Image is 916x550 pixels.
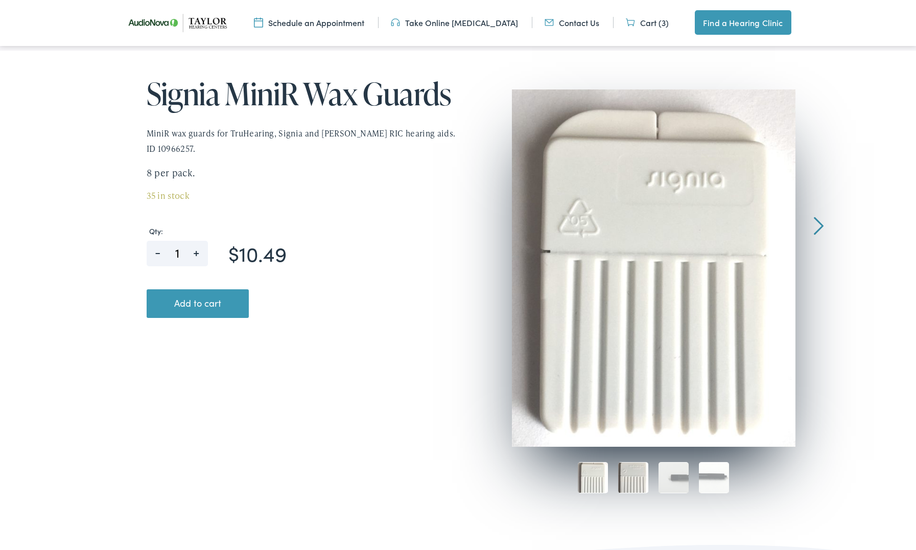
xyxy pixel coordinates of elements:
[659,462,689,493] img: TruHearing, Signia, Rexton Mini wax guards.
[147,289,249,318] button: Add to cart
[254,17,364,28] a: Schedule an Appointment
[695,10,791,35] a: Find a Hearing Clinic
[254,17,263,28] img: utility icon
[626,17,635,28] img: utility icon
[545,17,554,28] img: utility icon
[228,239,287,267] bdi: 10.49
[391,17,518,28] a: Take Online [MEDICAL_DATA]
[578,462,608,493] img: TruHearing, Signia, Rexton MiniR wax guards.
[147,227,456,236] label: Qty:
[391,17,400,28] img: utility icon
[185,241,208,257] span: +
[512,89,795,447] img: TruHearing, Signia, Rexton MiniR wax guards.
[147,127,456,154] span: MiniR wax guards for TruHearing, Signia and [PERSON_NAME] RIC hearing aids. ID 10966257.
[147,77,458,110] h1: Signia MiniR Wax Guards
[228,239,239,267] span: $
[147,189,458,203] p: 35 in stock
[699,462,729,493] img: Rexton, TruHearing, Signia, MiniR Wax Guards.
[626,17,669,28] a: Cart (3)
[545,17,599,28] a: Contact Us
[147,241,170,257] span: -
[147,166,458,180] p: 8 per pack.
[618,462,648,493] img: Signia, TruHearing, Rexton Mini wax guards.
